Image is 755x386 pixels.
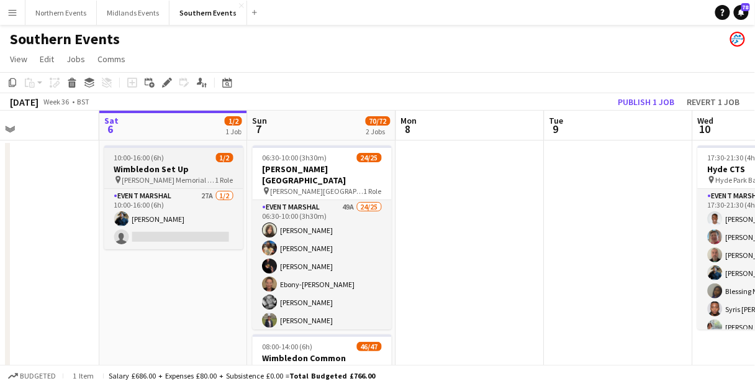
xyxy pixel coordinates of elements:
[357,342,382,351] span: 46/47
[364,364,382,374] span: 1 Role
[734,5,749,20] a: 78
[25,1,97,25] button: Northern Events
[225,127,242,136] div: 1 Job
[548,122,564,136] span: 9
[20,372,56,380] span: Budgeted
[215,175,233,185] span: 1 Role
[253,163,392,186] h3: [PERSON_NAME][GEOGRAPHIC_DATA]
[10,53,27,65] span: View
[741,3,750,11] span: 78
[170,1,247,25] button: Southern Events
[682,94,745,110] button: Revert 1 job
[40,53,54,65] span: Edit
[216,153,233,162] span: 1/2
[364,186,382,196] span: 1 Role
[77,97,89,106] div: BST
[251,122,268,136] span: 7
[97,1,170,25] button: Midlands Events
[93,51,130,67] a: Comms
[66,53,85,65] span: Jobs
[613,94,680,110] button: Publish 1 job
[366,127,390,136] div: 2 Jobs
[104,115,119,126] span: Sat
[399,122,417,136] span: 8
[225,116,242,126] span: 1/2
[10,96,38,108] div: [DATE]
[253,352,392,364] h3: Wimbledon Common
[271,364,364,374] span: Wimbledon Common HM and 10k
[289,371,375,380] span: Total Budgeted £766.00
[366,116,391,126] span: 70/72
[263,342,313,351] span: 08:00-14:00 (6h)
[357,153,382,162] span: 24/25
[104,189,243,249] app-card-role: Event Marshal27A1/210:00-16:00 (6h)[PERSON_NAME]
[35,51,59,67] a: Edit
[401,115,417,126] span: Mon
[730,32,745,47] app-user-avatar: RunThrough Events
[253,115,268,126] span: Sun
[696,122,714,136] span: 10
[122,175,215,185] span: [PERSON_NAME] Memorial Playing Fields, [GEOGRAPHIC_DATA], [GEOGRAPHIC_DATA]
[549,115,564,126] span: Tue
[263,153,327,162] span: 06:30-10:00 (3h30m)
[61,51,90,67] a: Jobs
[5,51,32,67] a: View
[10,30,120,48] h1: Southern Events
[109,371,375,380] div: Salary £686.00 + Expenses £80.00 + Subsistence £0.00 =
[698,115,714,126] span: Wed
[97,53,125,65] span: Comms
[114,153,165,162] span: 10:00-16:00 (6h)
[102,122,119,136] span: 6
[68,371,98,380] span: 1 item
[271,186,364,196] span: [PERSON_NAME][GEOGRAPHIC_DATA]
[253,145,392,329] app-job-card: 06:30-10:00 (3h30m)24/25[PERSON_NAME][GEOGRAPHIC_DATA] [PERSON_NAME][GEOGRAPHIC_DATA]1 RoleEvent ...
[104,163,243,175] h3: Wimbledon Set Up
[104,145,243,249] app-job-card: 10:00-16:00 (6h)1/2Wimbledon Set Up [PERSON_NAME] Memorial Playing Fields, [GEOGRAPHIC_DATA], [GE...
[6,369,58,383] button: Budgeted
[41,97,72,106] span: Week 36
